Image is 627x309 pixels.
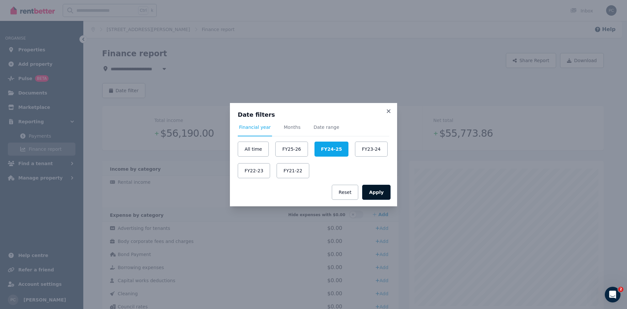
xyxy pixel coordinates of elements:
span: Date range [313,124,339,130]
span: 2 [618,287,623,292]
nav: Tabs [238,124,389,136]
iframe: Intercom live chat [605,287,620,302]
button: Reset [332,185,358,200]
button: All time [238,142,269,157]
button: FY21-22 [277,163,309,178]
span: Financial year [239,124,271,130]
button: FY24-25 [314,142,348,157]
button: FY22-23 [238,163,270,178]
h3: Date filters [238,111,389,119]
button: Apply [362,185,391,200]
span: Months [284,124,300,130]
button: FY25-26 [275,142,308,157]
button: FY23-24 [355,142,387,157]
